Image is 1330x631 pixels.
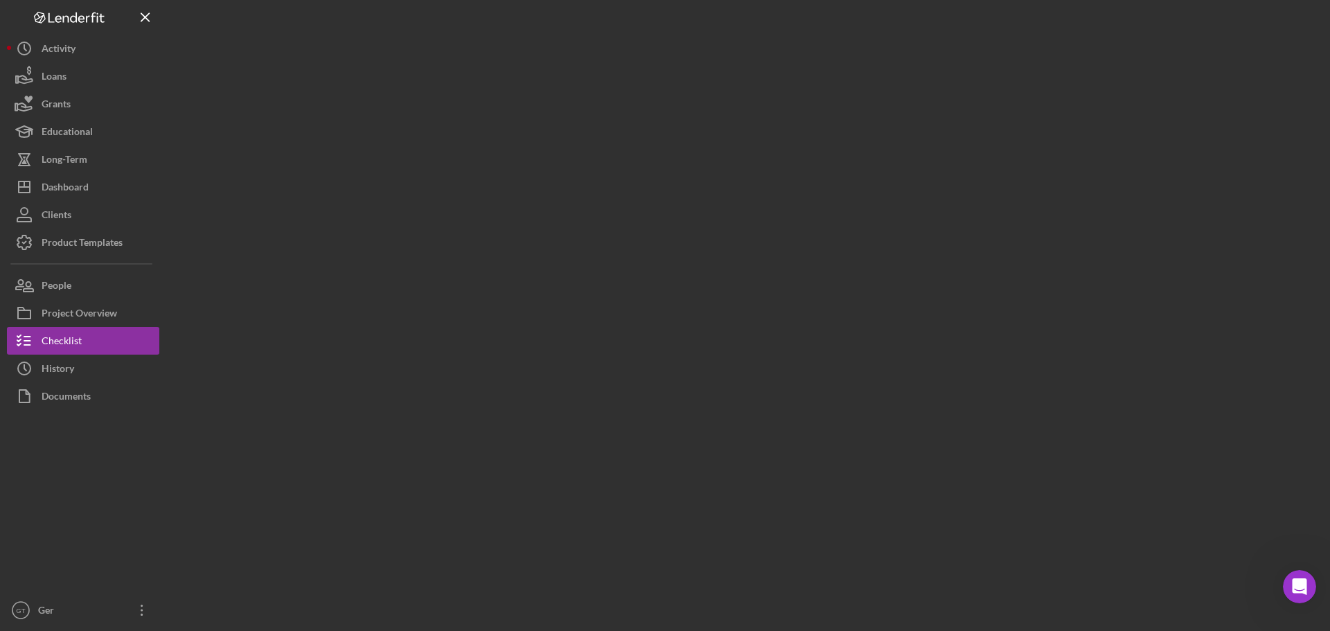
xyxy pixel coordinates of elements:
button: Dashboard [7,173,159,201]
button: People [7,272,159,299]
button: Product Templates [7,229,159,256]
button: GTGer [PERSON_NAME] [7,596,159,624]
text: GT [16,607,25,614]
button: Documents [7,382,159,410]
button: Checklist [7,327,159,355]
div: Project Overview [42,299,117,330]
iframe: Intercom live chat [1283,570,1316,603]
div: Long-Term [42,145,87,177]
button: Long-Term [7,145,159,173]
button: Educational [7,118,159,145]
div: Clients [42,201,71,232]
button: History [7,355,159,382]
div: Educational [42,118,93,149]
div: Checklist [42,327,82,358]
div: People [42,272,71,303]
div: Activity [42,35,76,66]
div: Loans [42,62,66,94]
div: Dashboard [42,173,89,204]
div: Grants [42,90,71,121]
button: Clients [7,201,159,229]
button: Loans [7,62,159,90]
div: Documents [42,382,91,414]
button: Activity [7,35,159,62]
button: Project Overview [7,299,159,327]
div: Product Templates [42,229,123,260]
button: Grants [7,90,159,118]
div: History [42,355,74,386]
